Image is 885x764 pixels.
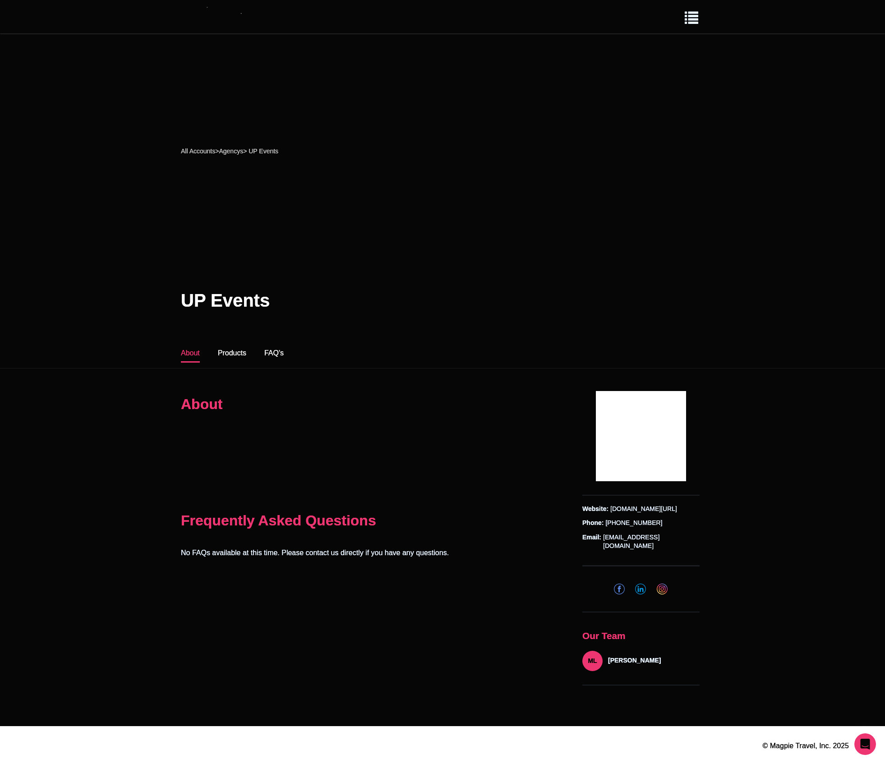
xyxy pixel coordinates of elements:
img: logo-white-d94fa1abed81b67a048b3d0f0ab5b955.png [36,735,117,757]
img: UP Events logo [596,391,686,481]
p: No FAQs available at this time. Please contact us directly if you have any questions. [181,547,560,559]
h3: Our Team [582,631,700,642]
a: FAQ's [264,345,284,363]
img: facebook-round-01-50ddc191f871d4ecdbe8252d2011563a.svg [614,584,625,594]
a: [EMAIL_ADDRESS][DOMAIN_NAME] [603,533,700,551]
img: instagram-round-01-d873700d03cfe9216e9fb2676c2aa726.svg [657,584,668,594]
p: © Magpie Travel, Inc. 2025 [763,740,849,752]
a: [DOMAIN_NAME][URL] [610,505,677,514]
h2: About [181,396,560,413]
div: [PHONE_NUMBER] [582,519,700,528]
a: About [181,345,200,363]
strong: Phone: [582,519,604,528]
h4: [PERSON_NAME] [608,657,661,664]
a: Agencys [219,147,243,155]
img: linkedin-round-01-4bc9326eb20f8e88ec4be7e8773b84b7.svg [635,584,646,594]
img: logo-ab69f6fb50320c5b225c76a69d11143b.png [181,6,262,28]
strong: Website: [582,505,608,514]
div: ML [582,651,603,671]
h2: Frequently Asked Questions [181,512,560,529]
strong: Email: [582,533,601,542]
a: All Accounts [181,147,215,155]
div: Open Intercom Messenger [854,733,876,755]
h1: UP Events [181,290,270,311]
a: Products [218,345,246,363]
div: > > UP Events [181,146,278,156]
